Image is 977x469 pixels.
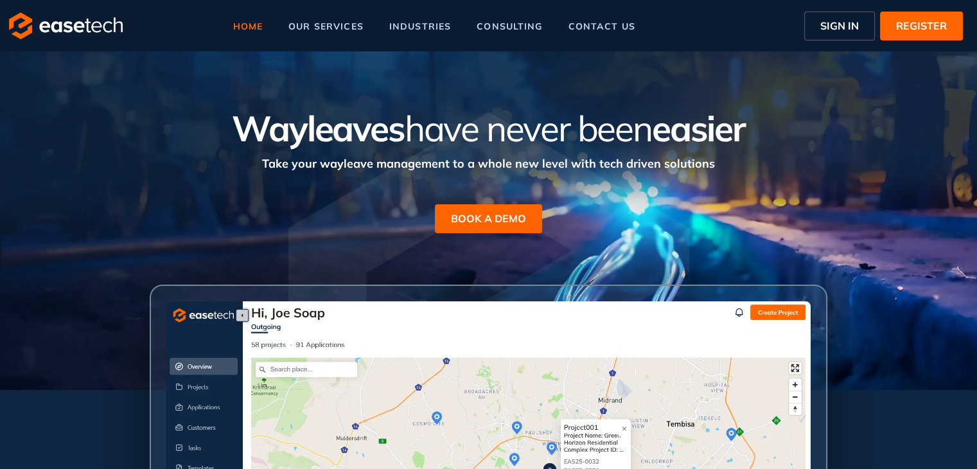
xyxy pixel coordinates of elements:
[405,106,652,150] span: have never been
[804,12,875,40] button: SIGN IN
[896,18,947,33] span: REGISTER
[568,22,635,31] span: contact us
[435,204,542,233] button: BOOK A DEMO
[880,12,963,40] button: REGISTER
[119,148,858,172] div: Take your wayleave management to a whole new level with tech driven solutions
[652,106,745,150] span: easier
[451,211,526,226] span: BOOK A DEMO
[9,12,123,39] img: logo
[233,22,263,31] span: home
[232,106,404,150] span: Wayleaves
[288,22,364,31] span: our services
[477,22,542,31] span: consulting
[389,22,451,31] span: industries
[820,18,859,33] span: SIGN IN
